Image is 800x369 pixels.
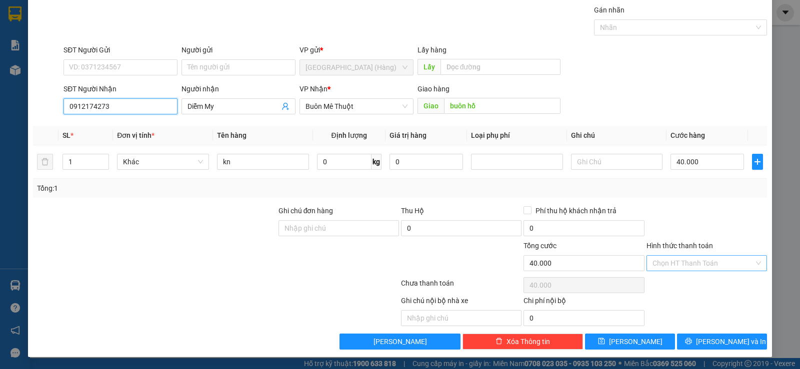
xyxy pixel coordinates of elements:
[339,334,460,350] button: [PERSON_NAME]
[495,338,502,346] span: delete
[217,154,309,170] input: VD: Bàn, Ghế
[371,154,381,170] span: kg
[467,126,567,145] th: Loại phụ phí
[670,131,705,139] span: Cước hàng
[62,131,70,139] span: SL
[400,278,522,295] div: Chưa thanh toán
[117,131,154,139] span: Đơn vị tính
[677,334,767,350] button: printer[PERSON_NAME] và In
[523,242,556,250] span: Tổng cước
[401,310,521,326] input: Nhập ghi chú
[685,338,692,346] span: printer
[462,334,583,350] button: deleteXóa Thông tin
[181,83,295,94] div: Người nhận
[299,44,413,55] div: VP gửi
[389,131,426,139] span: Giá trị hàng
[278,220,399,236] input: Ghi chú đơn hàng
[567,126,667,145] th: Ghi chú
[37,154,53,170] button: delete
[444,98,561,114] input: Dọc đường
[417,46,446,54] span: Lấy hàng
[417,85,449,93] span: Giao hàng
[373,336,427,347] span: [PERSON_NAME]
[523,295,644,310] div: Chi phí nội bộ
[8,8,24,19] span: Gửi:
[506,336,550,347] span: Xóa Thông tin
[281,102,289,110] span: user-add
[299,85,327,93] span: VP Nhận
[181,44,295,55] div: Người gửi
[305,99,407,114] span: Buôn Mê Thuột
[440,59,561,75] input: Dọc đường
[571,154,663,170] input: Ghi Chú
[389,154,463,170] input: 0
[585,334,675,350] button: save[PERSON_NAME]
[594,6,624,14] label: Gán nhãn
[401,207,424,215] span: Thu Hộ
[696,336,766,347] span: [PERSON_NAME] và In
[417,98,444,114] span: Giao
[63,44,177,55] div: SĐT Người Gửi
[117,32,203,44] div: Hướng
[278,207,333,215] label: Ghi chú đơn hàng
[609,336,662,347] span: [PERSON_NAME]
[417,59,440,75] span: Lấy
[8,8,110,43] div: [GEOGRAPHIC_DATA] (Hàng)
[646,242,713,250] label: Hình thức thanh toán
[115,64,127,75] span: CC
[37,183,309,194] div: Tổng: 1
[117,9,141,20] span: Nhận:
[117,44,203,58] div: 0977220999
[598,338,605,346] span: save
[305,60,407,75] span: Đà Nẵng (Hàng)
[752,154,763,170] button: plus
[123,154,203,169] span: Khác
[217,131,246,139] span: Tên hàng
[752,158,762,166] span: plus
[63,83,177,94] div: SĐT Người Nhận
[117,8,203,32] div: Buôn Mê Thuột
[331,131,367,139] span: Định lượng
[531,205,620,216] span: Phí thu hộ khách nhận trả
[401,295,521,310] div: Ghi chú nội bộ nhà xe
